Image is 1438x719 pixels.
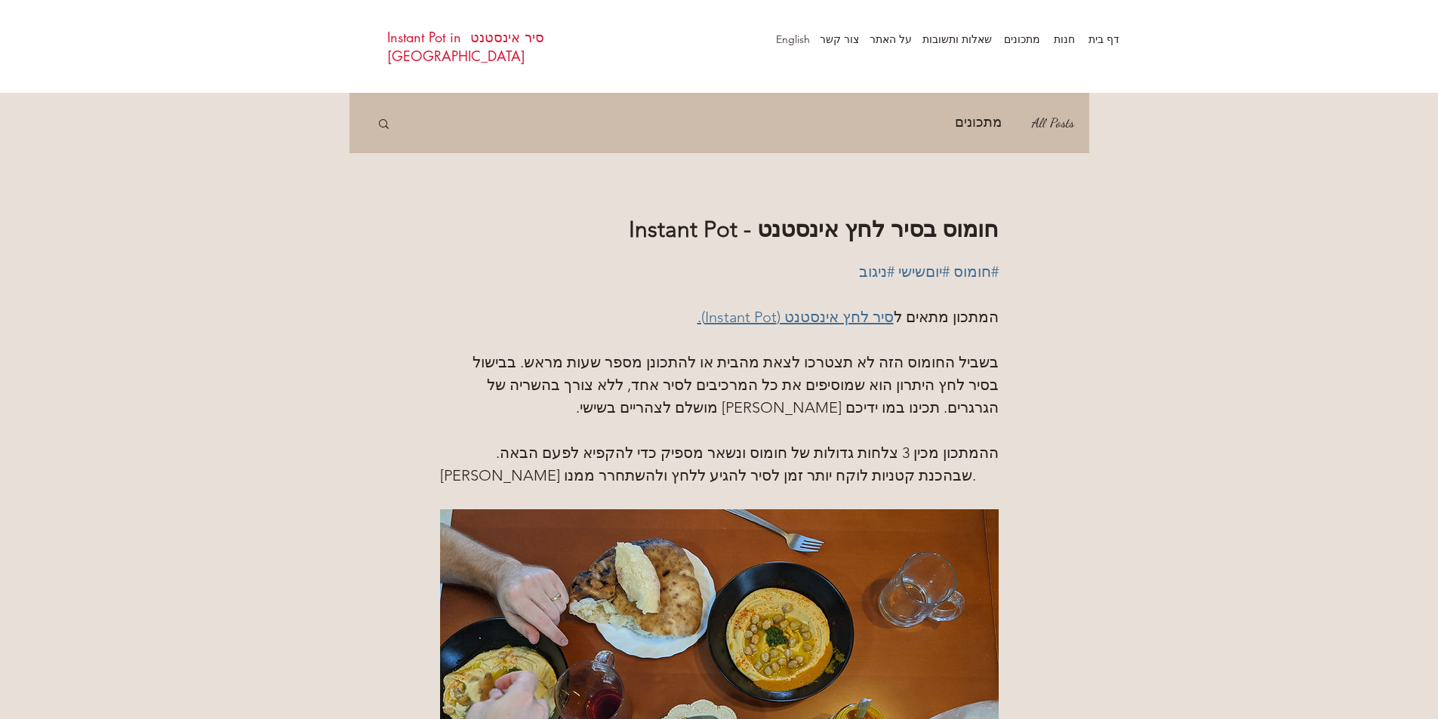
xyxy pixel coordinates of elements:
[898,263,950,281] a: #יוםשישי
[812,28,867,51] p: צור קשר
[496,444,999,462] span: ההמתכון מכין 3 צלחות גדולות של חומוס ונשאר מספיק כדי להקפיא לפעם הבאה.
[406,93,1076,153] nav: בלוג
[894,308,999,326] span: המתכון מתאים ל
[919,28,999,51] a: שאלות ותשובות
[768,28,818,51] a: English
[469,353,999,416] span: בשביל החומוס הזה לא תצטרכו לצאת מהבית או להתכונן מספר שעות מראש. בבישול בסיר לחץ היתרון הוא שמוסי...
[953,263,999,281] a: #חומוס
[1046,28,1082,51] p: חנות
[697,308,894,326] a: סיר לחץ אינסטנט (Instant Pot).
[1082,28,1127,51] a: דף בית
[862,28,919,51] p: על האתר
[377,117,391,129] div: חיפוש
[1032,111,1074,135] a: All Posts
[1048,28,1082,51] a: חנות
[818,28,867,51] a: צור קשר
[387,28,544,65] a: סיר אינסטנט Instant Pot in [GEOGRAPHIC_DATA]
[440,466,976,484] span: [PERSON_NAME] שבהכנת קטניות לוקח יותר זמן לסיר להגיע ללחץ ולהשתחרר ממנו.
[996,28,1048,51] p: מתכונים
[734,28,1127,51] nav: אתר
[999,28,1048,51] a: מתכונים
[955,111,1002,135] a: מתכונים
[1081,28,1127,51] p: דף בית
[867,28,919,51] a: על האתר
[440,214,999,245] h1: חומוס בסיר לחץ אינסטנט - Instant Pot
[859,263,895,281] a: #ניגוב
[915,28,999,51] p: שאלות ותשובות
